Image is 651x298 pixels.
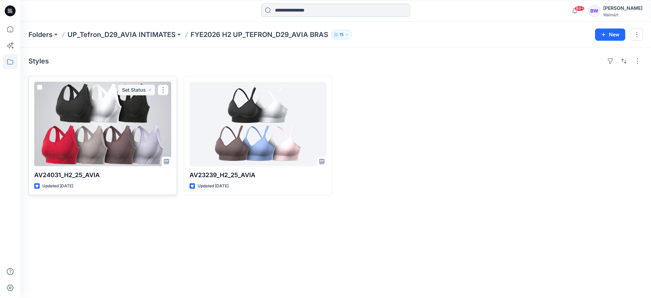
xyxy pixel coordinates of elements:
[34,170,171,180] p: AV24031_H2_25_AVIA
[588,5,600,17] div: BW
[198,183,229,190] p: Updated [DATE]
[603,4,643,12] div: [PERSON_NAME]
[67,30,176,39] a: UP_Tefron_D29_AVIA INTIMATES
[34,82,171,166] a: AV24031_H2_25_AVIA
[191,30,328,39] p: FYE2026 H2 UP_TEFRON_D29_AVIA BRAS
[190,170,327,180] p: AV23239_H2_25_AVIA
[331,30,352,39] button: 15
[28,57,49,65] h4: Styles
[574,6,585,11] span: 99+
[42,183,73,190] p: Updated [DATE]
[595,29,625,41] button: New
[339,31,343,38] p: 15
[603,12,643,17] div: Walmart
[28,30,53,39] a: Folders
[190,82,327,166] a: AV23239_H2_25_AVIA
